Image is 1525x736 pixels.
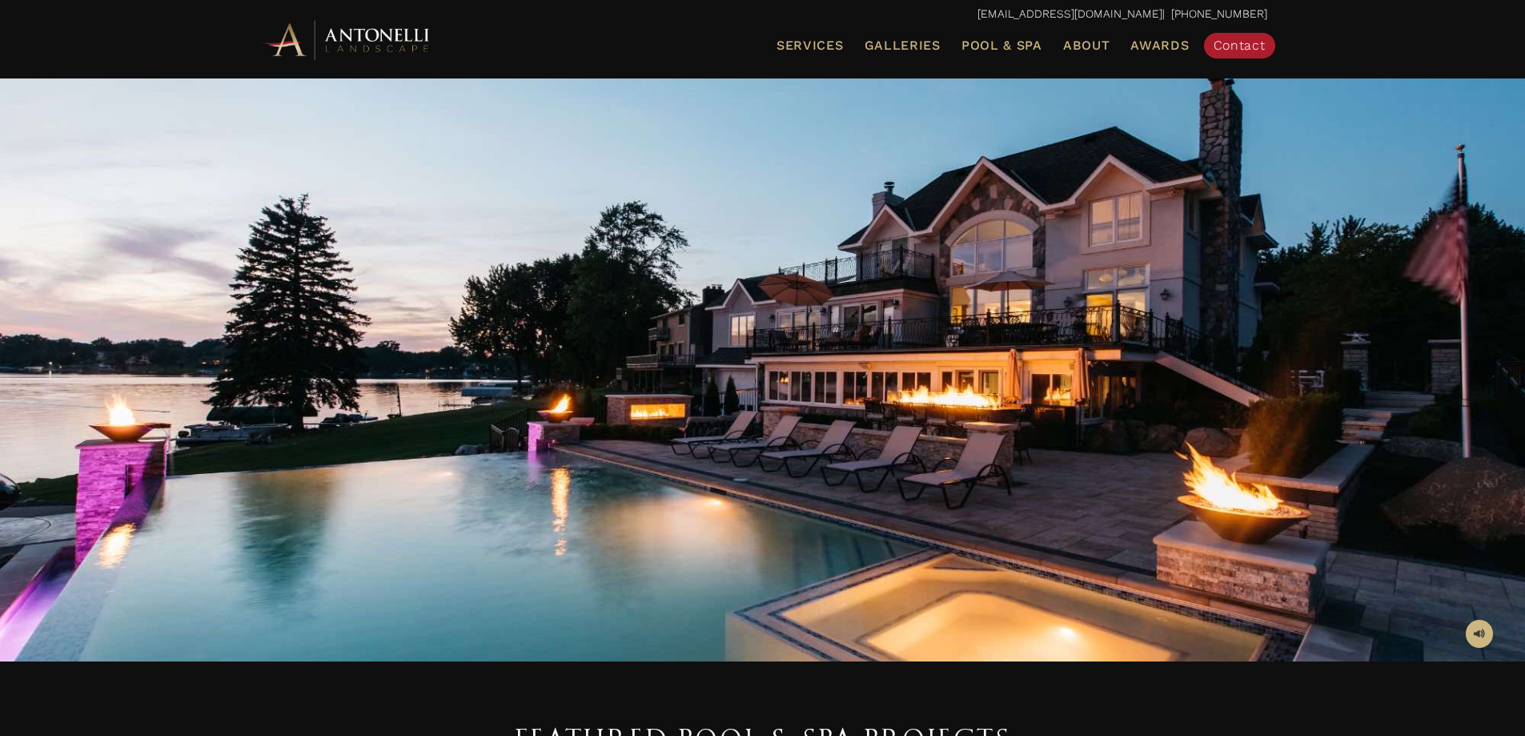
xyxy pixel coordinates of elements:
a: Services [770,35,850,56]
a: Contact [1204,33,1275,58]
img: Antonelli Horizontal Logo [259,18,435,62]
span: About [1063,39,1110,52]
a: Awards [1124,35,1195,56]
span: Awards [1130,38,1189,53]
span: Contact [1214,38,1266,53]
span: Galleries [865,38,941,53]
span: Pool & Spa [961,38,1042,53]
span: Services [777,39,844,52]
a: [EMAIL_ADDRESS][DOMAIN_NAME] [977,7,1162,20]
a: About [1057,35,1117,56]
a: Pool & Spa [955,35,1049,56]
p: | [PHONE_NUMBER] [259,4,1267,25]
a: Galleries [858,35,947,56]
